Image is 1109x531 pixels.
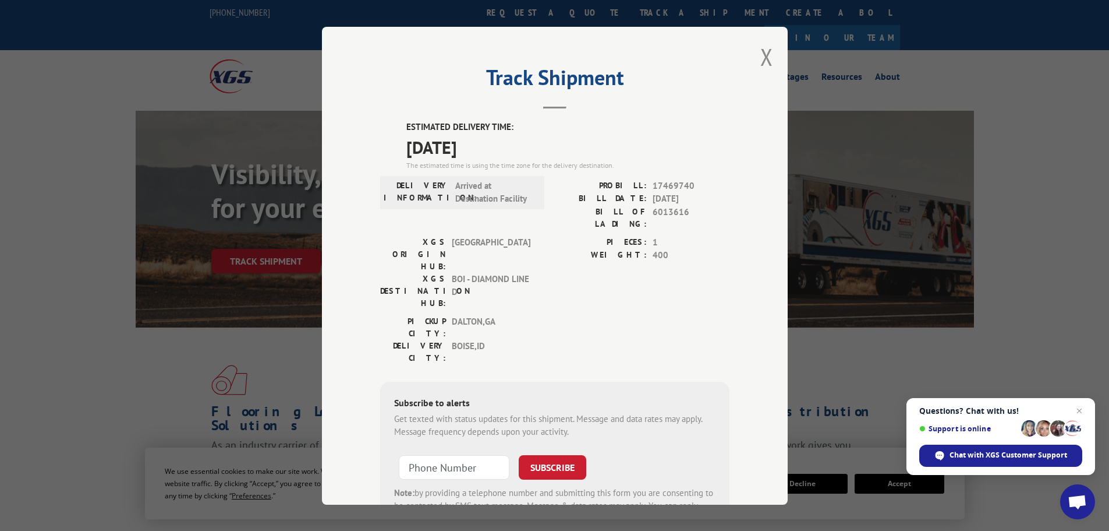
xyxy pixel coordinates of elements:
label: PROBILL: [555,179,647,192]
span: [GEOGRAPHIC_DATA] [452,235,530,272]
span: Questions? Chat with us! [919,406,1082,416]
span: Arrived at Destination Facility [455,179,534,205]
button: SUBSCRIBE [519,455,586,479]
span: 400 [653,249,729,262]
label: PICKUP CITY: [380,315,446,339]
input: Phone Number [399,455,509,479]
span: BOISE , ID [452,339,530,364]
div: Get texted with status updates for this shipment. Message and data rates may apply. Message frequ... [394,412,715,438]
h2: Track Shipment [380,69,729,92]
div: The estimated time is using the time zone for the delivery destination. [406,160,729,170]
div: Open chat [1060,484,1095,519]
span: Chat with XGS Customer Support [949,450,1067,460]
label: BILL OF LADING: [555,205,647,230]
label: DELIVERY CITY: [380,339,446,364]
span: 1 [653,235,729,249]
span: [DATE] [653,192,729,206]
label: DELIVERY INFORMATION: [384,179,449,205]
div: Chat with XGS Customer Support [919,445,1082,467]
label: PIECES: [555,235,647,249]
div: Subscribe to alerts [394,395,715,412]
label: XGS ORIGIN HUB: [380,235,446,272]
span: DALTON , GA [452,315,530,339]
span: Support is online [919,424,1017,433]
div: by providing a telephone number and submitting this form you are consenting to be contacted by SM... [394,486,715,526]
span: [DATE] [406,133,729,160]
span: BOI - DIAMOND LINE D [452,272,530,309]
strong: Note: [394,487,414,498]
span: Close chat [1072,404,1086,418]
label: WEIGHT: [555,249,647,262]
span: 17469740 [653,179,729,192]
label: ESTIMATED DELIVERY TIME: [406,121,729,134]
span: 6013616 [653,205,729,230]
label: XGS DESTINATION HUB: [380,272,446,309]
button: Close modal [760,41,773,72]
label: BILL DATE: [555,192,647,206]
